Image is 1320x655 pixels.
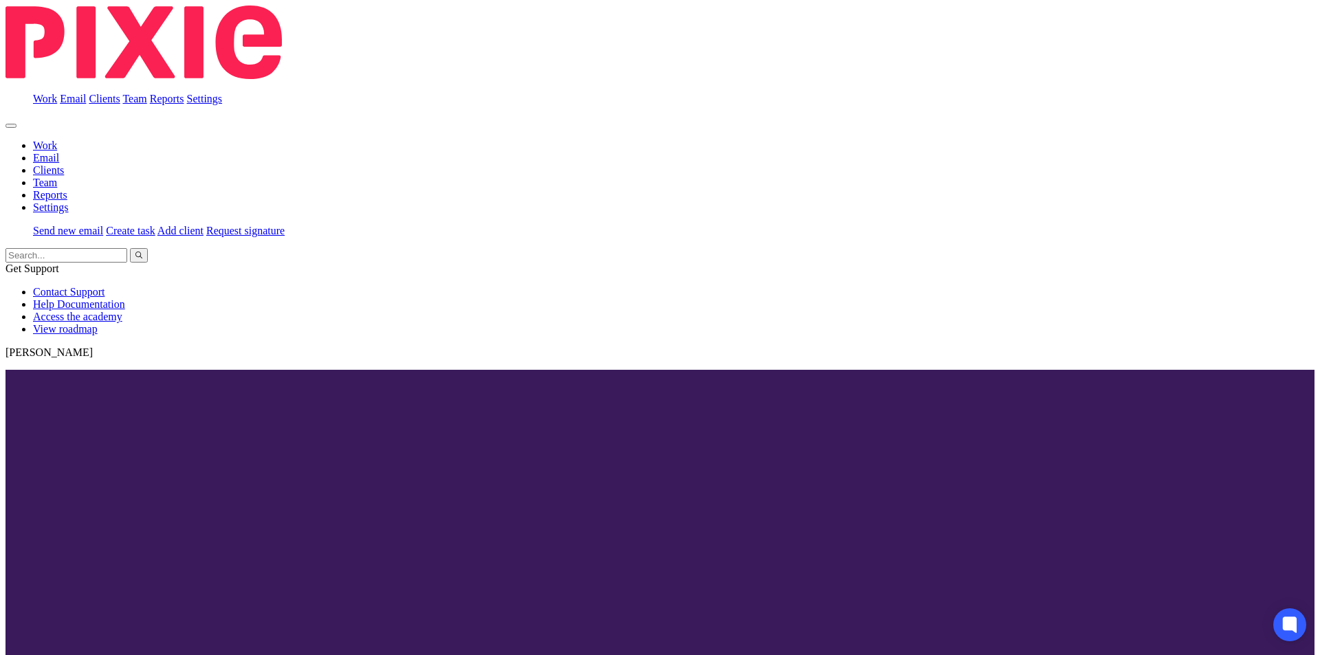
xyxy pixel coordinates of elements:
[122,93,146,104] a: Team
[33,225,103,236] a: Send new email
[33,323,98,335] a: View roadmap
[187,93,223,104] a: Settings
[33,189,67,201] a: Reports
[5,263,59,274] span: Get Support
[130,248,148,263] button: Search
[157,225,203,236] a: Add client
[33,140,57,151] a: Work
[33,201,69,213] a: Settings
[33,164,64,176] a: Clients
[33,93,57,104] a: Work
[5,346,1314,359] p: [PERSON_NAME]
[89,93,120,104] a: Clients
[150,93,184,104] a: Reports
[106,225,155,236] a: Create task
[5,248,127,263] input: Search
[5,5,282,79] img: Pixie
[60,93,86,104] a: Email
[33,311,122,322] a: Access the academy
[33,177,57,188] a: Team
[33,152,59,164] a: Email
[206,225,285,236] a: Request signature
[33,286,104,298] a: Contact Support
[33,298,125,310] a: Help Documentation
